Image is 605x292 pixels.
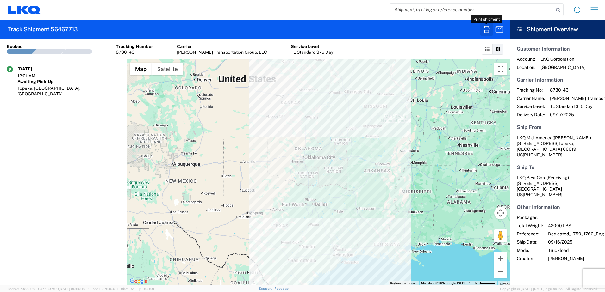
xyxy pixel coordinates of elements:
[8,26,78,33] h2: Track Shipment 56467713
[17,85,120,97] div: Topeka, [GEOGRAPHIC_DATA], [GEOGRAPHIC_DATA]
[517,164,598,170] h5: Ship To
[130,63,152,75] button: Show street map
[499,282,508,286] a: Terms
[517,247,543,253] span: Mode:
[177,44,267,49] div: Carrier
[494,207,507,219] button: Map camera controls
[517,175,598,198] address: [GEOGRAPHIC_DATA] US
[494,63,507,75] button: Toggle fullscreen view
[8,287,85,291] span: Server: 2025.19.0-91c74307f99
[467,281,497,285] button: Map Scale: 100 km per 46 pixels
[291,44,333,49] div: Service Level
[517,112,545,118] span: Delivery Date:
[552,135,591,140] span: ([PERSON_NAME])
[540,64,586,70] span: [GEOGRAPHIC_DATA]
[390,281,417,285] button: Keyboard shortcuts
[494,229,507,242] button: Drag Pegman onto the map to open Street View
[523,152,562,157] span: [PHONE_NUMBER]
[17,79,120,84] div: Awaiting Pick-Up
[517,135,598,158] address: Topeka, [GEOGRAPHIC_DATA] 66619 US
[152,63,183,75] button: Show satellite imagery
[510,20,605,39] header: Shipment Overview
[517,231,543,237] span: Reference:
[17,66,49,72] div: [DATE]
[517,64,535,70] span: Location:
[517,77,598,83] h5: Carrier Information
[546,175,569,180] span: (Receiving)
[517,204,598,210] h5: Other Information
[517,215,543,220] span: Packages:
[517,141,558,146] span: [STREET_ADDRESS]
[469,281,480,285] span: 100 km
[116,49,153,55] div: 8730143
[517,104,545,109] span: Service Level:
[88,287,154,291] span: Client: 2025.19.0-129fbcf
[523,192,562,197] span: [PHONE_NUMBER]
[517,175,569,186] span: LKQ Best Core [STREET_ADDRESS]
[494,265,507,278] button: Zoom out
[128,287,154,291] span: [DATE] 09:39:01
[517,223,543,228] span: Total Weight:
[517,135,552,140] span: LKQ Mid-America
[17,73,49,79] div: 12:01 AM
[128,277,149,285] img: Google
[517,46,598,52] h5: Customer Information
[517,256,543,261] span: Creator:
[7,44,23,49] div: Booked
[494,252,507,265] button: Zoom in
[421,281,465,285] span: Map data ©2025 Google, INEGI
[517,95,545,101] span: Carrier Name:
[540,56,586,62] span: LKQ Corporation
[517,87,545,93] span: Tracking No:
[177,49,267,55] div: [PERSON_NAME] Transportation Group, LLC
[500,286,597,292] span: Copyright © [DATE]-[DATE] Agistix Inc., All Rights Reserved
[59,287,85,291] span: [DATE] 09:50:40
[517,124,598,130] h5: Ship From
[116,44,153,49] div: Tracking Number
[259,287,275,290] a: Support
[274,287,290,290] a: Feedback
[390,4,554,16] input: Shipment, tracking or reference number
[128,277,149,285] a: Open this area in Google Maps (opens a new window)
[291,49,333,55] div: TL Standard 3 - 5 Day
[517,239,543,245] span: Ship Date:
[517,56,535,62] span: Account:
